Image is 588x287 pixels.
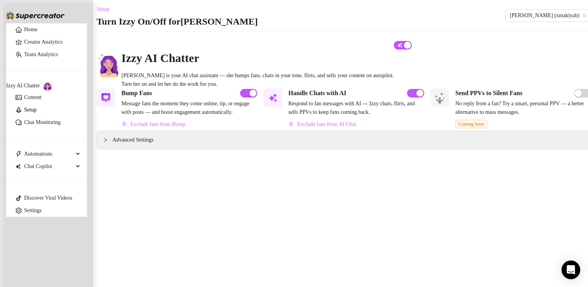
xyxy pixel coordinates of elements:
[121,71,394,89] div: [PERSON_NAME] is your AI chat assistant — she bumps fans, chats in your tone, flirts, and sells y...
[24,148,74,160] span: Automations
[97,16,258,28] h3: Turn Izzy On/Off for [PERSON_NAME]
[6,12,65,19] img: logo-BBDzfeDw.svg
[121,89,152,98] h5: Bump Fans
[24,207,42,213] a: Settings
[112,136,153,144] span: Advanced Settings
[6,81,40,90] span: Izzy AI Chatter
[288,99,424,117] span: Respond to fan messages with AI — Izzy chats, flirts, and sells PPVs to keep fans coming back.
[121,118,186,131] button: Exclude fans from Bump
[122,121,127,127] img: svg%3e
[16,151,22,157] span: thunderbolt
[24,119,61,125] a: Chat Monitoring
[297,121,356,128] span: Exclude fans from AI Chat
[121,51,394,66] h2: Izzy AI Chatter
[24,94,41,100] a: Content
[103,136,112,144] div: collapsed
[103,138,108,142] span: collapsed
[43,80,55,91] img: AI Chatter
[101,93,111,103] img: svg%3e
[435,92,447,105] img: silent-fans-ppv-o-N6Mmdf.svg
[455,120,487,128] span: Coming Soon
[582,13,587,18] span: team
[97,6,109,12] span: Setup
[268,93,277,103] img: svg%3e
[16,164,21,169] img: Chat Copilot
[24,195,72,201] a: Discover Viral Videos
[288,89,346,98] h5: Handle Chats with AI
[289,121,294,127] img: svg%3e
[455,89,522,98] h5: Send PPVs to Silent Fans
[24,36,81,48] a: Creator Analytics
[24,107,37,113] a: Setup
[24,160,74,173] span: Chat Copilot
[24,51,58,57] a: Team Analytics
[510,10,586,21] span: maki (xmakiyah)
[24,27,37,32] a: Home
[288,118,356,131] button: Exclude fans from AI Chat
[562,260,580,279] div: Open Intercom Messenger
[130,121,185,128] span: Exclude fans from Bump
[97,3,116,16] button: Setup
[121,99,257,117] span: Message fans the moment they come online, tip, or engage with posts — and boost engagement automa...
[97,41,121,89] img: Izzy AI Chatter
